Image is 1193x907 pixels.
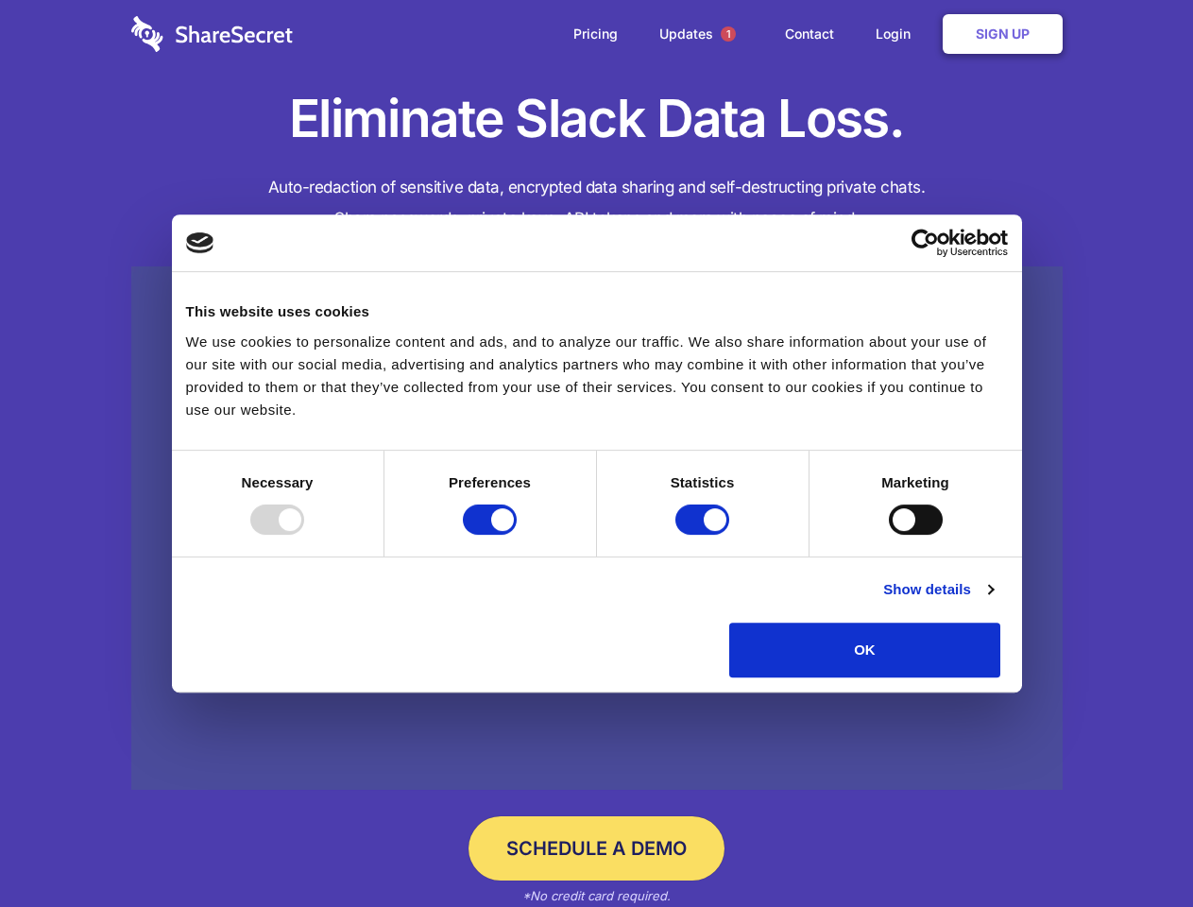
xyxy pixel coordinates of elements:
img: logo [186,232,214,253]
span: 1 [721,26,736,42]
a: Wistia video thumbnail [131,266,1063,791]
img: logo-wordmark-white-trans-d4663122ce5f474addd5e946df7df03e33cb6a1c49d2221995e7729f52c070b2.svg [131,16,293,52]
strong: Necessary [242,474,314,490]
strong: Preferences [449,474,531,490]
h4: Auto-redaction of sensitive data, encrypted data sharing and self-destructing private chats. Shar... [131,172,1063,234]
strong: Statistics [671,474,735,490]
a: Contact [766,5,853,63]
a: Schedule a Demo [469,816,724,881]
a: Show details [883,578,993,601]
strong: Marketing [881,474,949,490]
div: We use cookies to personalize content and ads, and to analyze our traffic. We also share informat... [186,331,1008,421]
em: *No credit card required. [522,888,671,903]
button: OK [729,623,1000,677]
a: Login [857,5,939,63]
a: Sign Up [943,14,1063,54]
h1: Eliminate Slack Data Loss. [131,85,1063,153]
a: Pricing [554,5,637,63]
a: Usercentrics Cookiebot - opens in a new window [843,229,1008,257]
div: This website uses cookies [186,300,1008,323]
